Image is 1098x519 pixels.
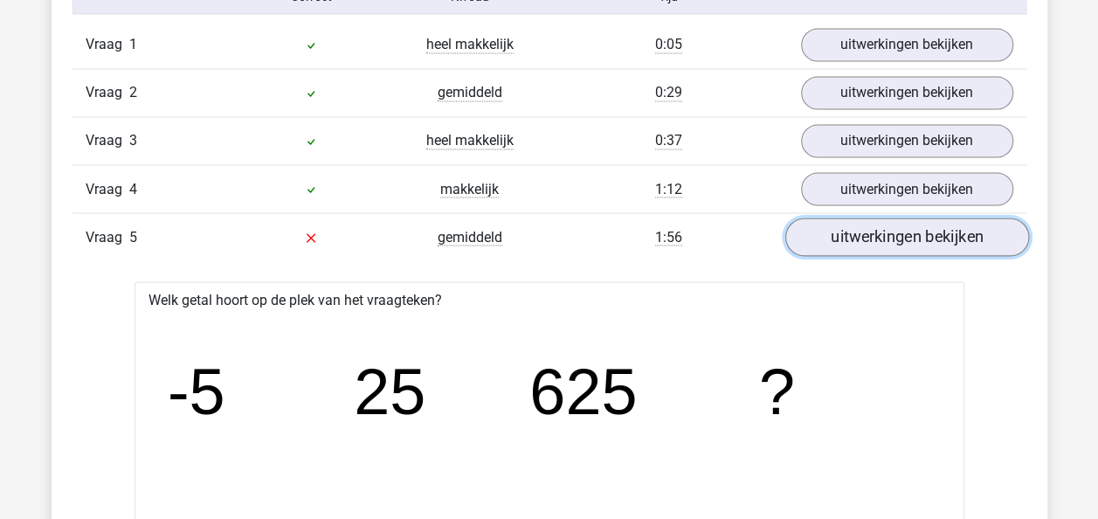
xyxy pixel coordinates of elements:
span: 0:05 [655,36,682,53]
span: gemiddeld [438,228,502,246]
span: Vraag [86,178,129,199]
a: uitwerkingen bekijken [801,172,1013,205]
span: 3 [129,132,137,149]
a: uitwerkingen bekijken [801,28,1013,61]
span: 0:37 [655,132,682,149]
span: 1:56 [655,228,682,246]
span: 0:29 [655,84,682,101]
span: gemiddeld [438,84,502,101]
span: 4 [129,180,137,197]
a: uitwerkingen bekijken [801,124,1013,157]
span: 5 [129,228,137,245]
span: Vraag [86,130,129,151]
tspan: 25 [354,356,425,428]
a: uitwerkingen bekijken [784,218,1028,257]
tspan: ? [758,356,794,428]
span: 1 [129,36,137,52]
span: heel makkelijk [426,36,514,53]
span: 1:12 [655,180,682,197]
a: uitwerkingen bekijken [801,76,1013,109]
span: Vraag [86,82,129,103]
tspan: -5 [167,356,224,428]
span: Vraag [86,226,129,247]
tspan: 625 [529,356,637,428]
span: 2 [129,84,137,100]
span: Vraag [86,34,129,55]
span: makkelijk [440,180,499,197]
span: heel makkelijk [426,132,514,149]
